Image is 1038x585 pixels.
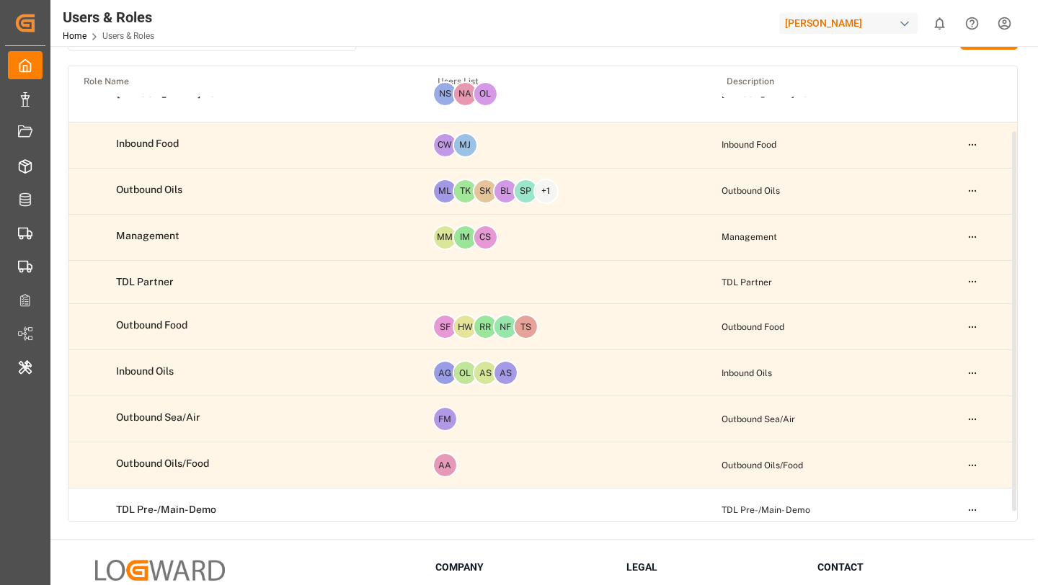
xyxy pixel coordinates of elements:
[434,408,456,430] span: FM
[453,179,478,204] button: TK
[63,31,86,41] a: Home
[432,314,458,339] button: SF
[68,261,422,304] td: TDL Partner
[454,83,476,105] span: NA
[473,225,498,250] button: CS
[432,360,458,385] button: AG
[513,179,538,204] button: SP
[454,134,476,156] span: MJ
[95,560,225,581] img: Logward Logo
[779,13,918,34] div: [PERSON_NAME]
[453,225,478,250] button: IM
[474,226,497,249] span: CS
[434,134,456,156] span: CW
[116,504,216,517] span: TDL Pre-/Main- Demo
[453,360,478,385] button: OL
[513,314,538,339] button: TS
[494,362,517,384] span: AS
[432,179,458,204] button: ML
[473,360,498,385] button: AS
[626,560,799,575] h3: Legal
[474,180,497,202] span: SK
[817,560,990,575] h3: Contact
[711,122,952,168] td: Inbound Food
[711,488,952,532] td: TDL Pre-/Main- Demo
[711,442,952,488] td: Outbound Oils/Food
[68,442,422,486] td: Outbound Oils/Food
[779,9,923,37] button: [PERSON_NAME]
[474,83,497,105] span: OL
[432,406,458,432] button: FM
[434,226,456,249] span: MM
[493,360,518,385] button: AS
[454,180,476,202] span: TK
[68,304,422,347] td: Outbound Food
[541,187,550,195] p: + 1
[711,396,952,442] td: Outbound Sea/Air
[432,133,458,158] button: CW
[422,66,711,97] th: Users List
[432,452,458,478] button: AA
[68,396,422,439] td: Outbound Sea/Air
[711,214,952,260] td: Management
[434,454,456,476] span: AA
[434,362,456,384] span: AG
[454,226,476,249] span: IM
[711,304,952,350] td: Outbound Food
[434,316,456,338] span: SF
[473,314,498,339] button: RR
[454,362,476,384] span: OL
[68,122,422,166] td: Inbound Food
[435,560,608,575] h3: Company
[68,215,422,258] td: Management
[68,169,422,212] td: Outbound Oils
[453,81,478,107] button: NA
[63,6,154,28] div: Users & Roles
[515,180,537,202] span: SP
[473,179,498,204] button: SK
[711,66,952,97] th: Description
[711,260,952,304] td: TDL Partner
[711,168,952,214] td: Outbound Oils
[474,316,497,338] span: RR
[453,133,478,158] button: MJ
[494,316,517,338] span: NF
[68,350,422,393] td: Inbound Oils
[923,7,956,40] button: show 0 new notifications
[494,180,517,202] span: BL
[493,314,518,339] button: NF
[68,66,422,97] th: Role Name
[473,81,498,107] button: OL
[434,180,456,202] span: ML
[432,225,458,250] button: MM
[515,316,537,338] span: TS
[434,83,456,105] span: NS
[474,362,497,384] span: AS
[454,316,476,338] span: HW
[956,7,988,40] button: Help Center
[432,81,458,107] button: NS
[711,350,952,396] td: Inbound Oils
[453,314,478,339] button: HW
[493,179,518,204] button: BL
